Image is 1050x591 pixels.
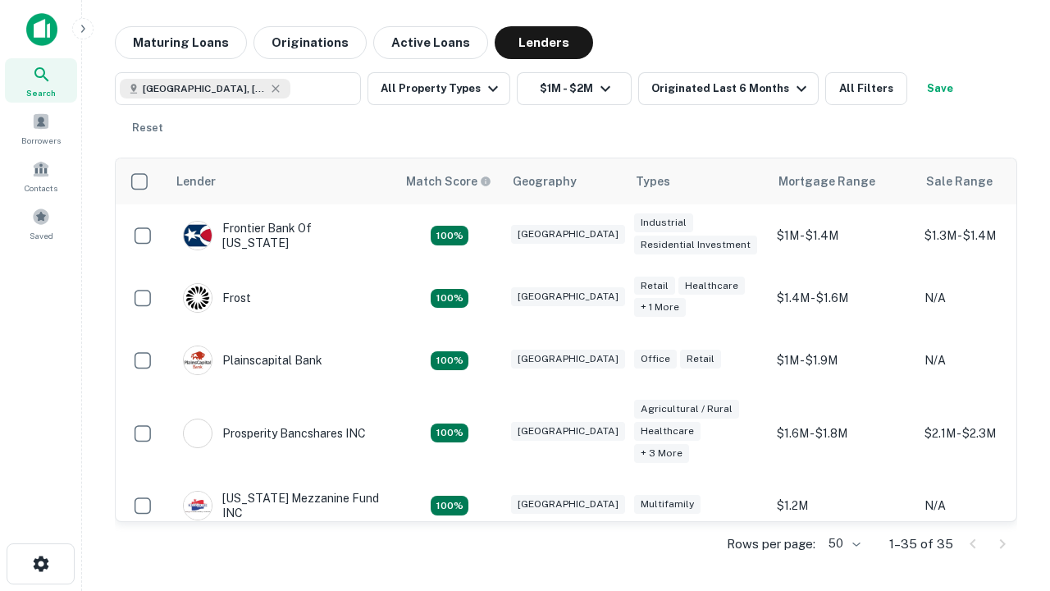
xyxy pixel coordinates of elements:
img: picture [184,492,212,520]
div: Healthcare [634,422,701,441]
iframe: Chat Widget [968,460,1050,538]
img: picture [184,284,212,312]
td: $1M - $1.4M [769,204,916,267]
div: [GEOGRAPHIC_DATA] [511,495,625,514]
a: Saved [5,201,77,245]
img: picture [184,222,212,250]
div: Frontier Bank Of [US_STATE] [183,221,380,250]
img: picture [184,346,212,374]
span: Saved [30,229,53,242]
div: + 3 more [634,444,689,463]
th: Capitalize uses an advanced AI algorithm to match your search with the best lender. The match sco... [396,158,503,204]
th: Lender [167,158,396,204]
div: [GEOGRAPHIC_DATA] [511,422,625,441]
div: Residential Investment [634,236,757,254]
button: Active Loans [373,26,488,59]
div: [US_STATE] Mezzanine Fund INC [183,491,380,520]
th: Geography [503,158,626,204]
button: Save your search to get updates of matches that match your search criteria. [914,72,966,105]
th: Types [626,158,769,204]
div: Frost [183,283,251,313]
div: Retail [634,277,675,295]
div: Originated Last 6 Months [651,79,811,98]
div: Retail [680,350,721,369]
button: Reset [121,112,174,144]
button: Originations [253,26,367,59]
div: Office [634,350,677,369]
div: Lender [176,172,216,191]
div: Types [636,172,670,191]
span: Borrowers [21,134,61,147]
div: Multifamily [634,495,701,514]
div: 50 [822,532,863,556]
div: Matching Properties: 5, hasApolloMatch: undefined [431,496,468,515]
td: $1.6M - $1.8M [769,392,916,474]
div: Matching Properties: 4, hasApolloMatch: undefined [431,289,468,309]
div: Capitalize uses an advanced AI algorithm to match your search with the best lender. The match sco... [406,172,491,190]
div: Healthcare [678,277,745,295]
h6: Match Score [406,172,488,190]
img: capitalize-icon.png [26,13,57,46]
td: $1M - $1.9M [769,329,916,392]
button: All Filters [825,72,907,105]
div: Geography [513,172,577,191]
div: Plainscapital Bank [183,346,322,375]
span: Search [26,86,56,99]
span: [GEOGRAPHIC_DATA], [GEOGRAPHIC_DATA], [GEOGRAPHIC_DATA] [143,81,266,96]
div: Industrial [634,213,693,232]
div: [GEOGRAPHIC_DATA] [511,225,625,244]
p: 1–35 of 35 [889,534,953,554]
div: Sale Range [926,172,993,191]
button: All Property Types [367,72,510,105]
p: Rows per page: [727,534,815,554]
span: Contacts [25,181,57,195]
div: Matching Properties: 4, hasApolloMatch: undefined [431,351,468,371]
th: Mortgage Range [769,158,916,204]
button: Maturing Loans [115,26,247,59]
div: Matching Properties: 6, hasApolloMatch: undefined [431,424,468,443]
div: [GEOGRAPHIC_DATA] [511,287,625,306]
div: Matching Properties: 4, hasApolloMatch: undefined [431,226,468,245]
button: Originated Last 6 Months [638,72,819,105]
button: Lenders [495,26,593,59]
img: picture [184,419,212,447]
div: [GEOGRAPHIC_DATA] [511,350,625,369]
td: $1.4M - $1.6M [769,267,916,329]
a: Search [5,58,77,103]
a: Contacts [5,153,77,198]
div: Agricultural / Rural [634,400,739,419]
div: Mortgage Range [778,172,875,191]
a: Borrowers [5,106,77,150]
td: $1.2M [769,474,916,537]
button: $1M - $2M [517,72,632,105]
div: + 1 more [634,298,686,317]
div: Prosperity Bancshares INC [183,419,366,448]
